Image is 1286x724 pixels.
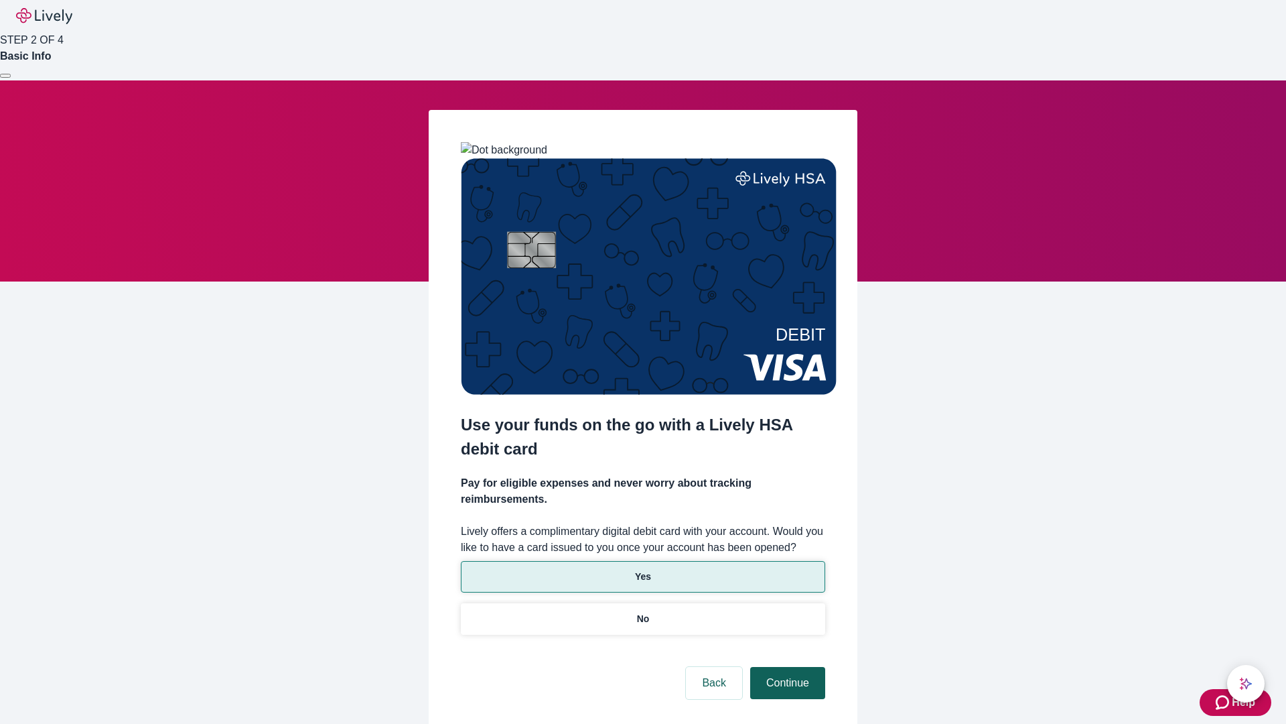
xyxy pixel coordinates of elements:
button: No [461,603,825,635]
button: Yes [461,561,825,593]
p: Yes [635,570,651,584]
h2: Use your funds on the go with a Lively HSA debit card [461,413,825,461]
h4: Pay for eligible expenses and never worry about tracking reimbursements. [461,475,825,507]
img: Lively [16,8,72,24]
svg: Zendesk support icon [1216,695,1232,711]
button: Continue [750,667,825,699]
img: Debit card [461,158,837,395]
span: Help [1232,695,1255,711]
img: Dot background [461,142,547,158]
button: chat [1227,665,1265,703]
button: Zendesk support iconHelp [1200,689,1271,716]
label: Lively offers a complimentary digital debit card with your account. Would you like to have a card... [461,524,825,556]
p: No [637,612,650,626]
button: Back [686,667,742,699]
svg: Lively AI Assistant [1239,677,1253,690]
